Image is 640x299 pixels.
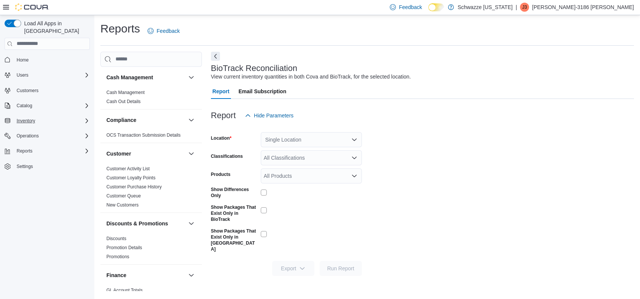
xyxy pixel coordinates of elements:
[106,245,142,250] a: Promotion Details
[2,131,93,141] button: Operations
[106,254,129,259] a: Promotions
[14,162,90,171] span: Settings
[2,161,93,172] button: Settings
[428,3,444,11] input: Dark Mode
[211,64,297,73] h3: BioTrack Reconciliation
[2,85,93,96] button: Customers
[17,163,33,170] span: Settings
[14,71,31,80] button: Users
[106,220,168,227] h3: Discounts & Promotions
[14,101,35,110] button: Catalog
[100,88,202,109] div: Cash Management
[14,116,90,125] span: Inventory
[14,131,90,140] span: Operations
[211,73,411,81] div: View current inventory quantities in both Cova and BioTrack, for the selected location.
[106,184,162,190] a: Customer Purchase History
[399,3,422,11] span: Feedback
[238,84,286,99] span: Email Subscription
[187,219,196,228] button: Discounts & Promotions
[14,162,36,171] a: Settings
[211,153,243,159] label: Classifications
[106,236,126,241] a: Discounts
[14,71,90,80] span: Users
[14,86,42,95] a: Customers
[106,254,129,260] span: Promotions
[106,74,153,81] h3: Cash Management
[15,3,49,11] img: Cova
[106,271,126,279] h3: Finance
[351,155,357,161] button: Open list of options
[17,57,29,63] span: Home
[254,112,294,119] span: Hide Parameters
[106,116,136,124] h3: Compliance
[532,3,634,12] p: [PERSON_NAME]-3186 [PERSON_NAME]
[106,271,185,279] button: Finance
[187,116,196,125] button: Compliance
[327,265,354,272] span: Run Report
[106,288,143,293] a: GL Account Totals
[106,133,181,138] a: OCS Transaction Submission Details
[211,204,258,222] label: Show Packages That Exist Only in BioTrack
[17,72,28,78] span: Users
[17,133,39,139] span: Operations
[106,193,141,199] a: Customer Queue
[145,23,183,39] a: Feedback
[428,11,429,12] span: Dark Mode
[2,116,93,126] button: Inventory
[106,220,185,227] button: Discounts & Promotions
[106,116,185,124] button: Compliance
[106,99,141,104] a: Cash Out Details
[211,171,231,177] label: Products
[14,146,90,156] span: Reports
[106,245,142,251] span: Promotion Details
[100,21,140,36] h1: Reports
[458,3,513,12] p: Schwazze [US_STATE]
[17,148,32,154] span: Reports
[2,54,93,65] button: Home
[106,90,145,95] a: Cash Management
[14,146,35,156] button: Reports
[106,150,131,157] h3: Customer
[17,118,35,124] span: Inventory
[351,173,357,179] button: Open list of options
[272,261,314,276] button: Export
[106,175,155,181] span: Customer Loyalty Points
[211,135,232,141] label: Location
[106,193,141,199] span: Customer Queue
[2,70,93,80] button: Users
[211,52,220,61] button: Next
[211,228,258,252] label: Show Packages That Exist Only in [GEOGRAPHIC_DATA]
[212,84,229,99] span: Report
[515,3,517,12] p: |
[106,175,155,180] a: Customer Loyalty Points
[14,131,42,140] button: Operations
[320,261,362,276] button: Run Report
[522,3,527,12] span: J3
[17,103,32,109] span: Catalog
[157,27,180,35] span: Feedback
[106,202,138,208] a: New Customers
[211,111,236,120] h3: Report
[211,186,258,199] label: Show Differences Only
[21,20,90,35] span: Load All Apps in [GEOGRAPHIC_DATA]
[106,89,145,96] span: Cash Management
[100,164,202,213] div: Customer
[520,3,529,12] div: Jessie-3186 Lorentz
[351,137,357,143] button: Open list of options
[100,234,202,264] div: Discounts & Promotions
[106,99,141,105] span: Cash Out Details
[187,149,196,158] button: Customer
[106,166,150,171] a: Customer Activity List
[242,108,297,123] button: Hide Parameters
[14,86,90,95] span: Customers
[187,271,196,280] button: Finance
[2,100,93,111] button: Catalog
[106,150,185,157] button: Customer
[5,51,90,192] nav: Complex example
[106,236,126,242] span: Discounts
[2,146,93,156] button: Reports
[187,73,196,82] button: Cash Management
[14,101,90,110] span: Catalog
